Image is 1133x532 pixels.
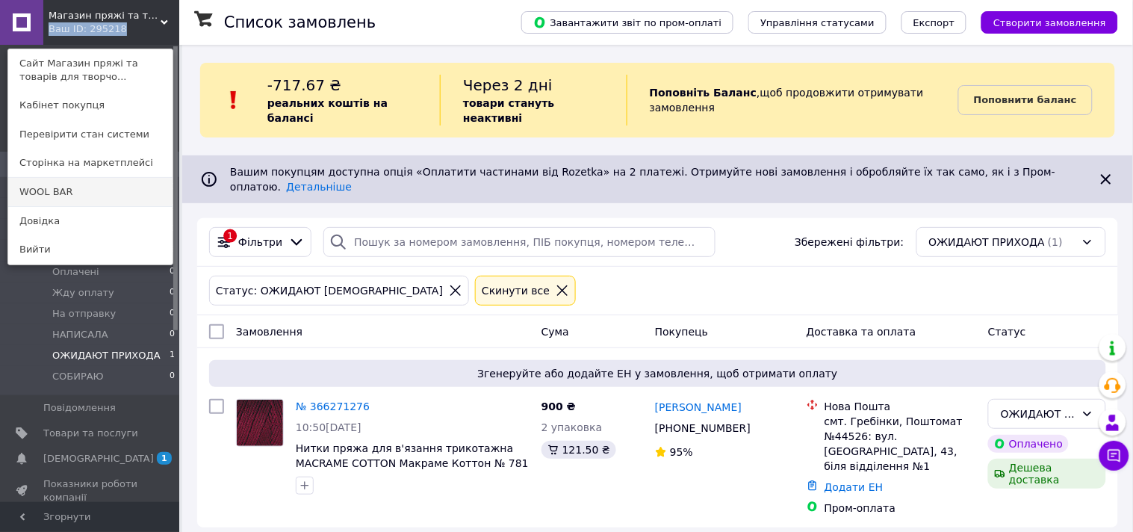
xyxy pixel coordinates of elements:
[49,22,111,36] div: Ваш ID: 295218
[655,400,742,415] a: [PERSON_NAME]
[215,366,1100,381] span: Згенеруйте або додайте ЕН у замовлення, щоб отримати оплату
[988,326,1026,338] span: Статус
[670,446,693,458] span: 95%
[825,414,976,474] div: смт. Гребінки, Поштомат №44526: вул. [GEOGRAPHIC_DATA], 43, біля відділення №1
[267,97,388,124] b: реальних коштів на балансі
[8,178,173,206] a: WOOL BAR
[541,326,569,338] span: Cума
[43,401,116,415] span: Повідомлення
[795,235,904,250] span: Збережені фільтри:
[8,235,173,264] a: Вийти
[988,459,1106,489] div: Дешева доставка
[533,16,721,29] span: Завантажити звіт по пром-оплаті
[825,399,976,414] div: Нова Пошта
[267,76,341,94] span: -717.67 ₴
[52,328,108,341] span: НАПИСАЛА
[541,400,576,412] span: 900 ₴
[8,149,173,177] a: Сторінка на маркетплейсі
[748,11,887,34] button: Управління статусами
[1048,236,1063,248] span: (1)
[49,9,161,22] span: Магазин пряжі та товарів для творчості "ZEBRA"
[650,87,757,99] b: Поповніть Баланс
[8,207,173,235] a: Довідка
[958,85,1093,115] a: Поповнити баланс
[43,427,138,440] span: Товари та послуги
[966,16,1118,28] a: Створити замовлення
[825,481,884,493] a: Додати ЕН
[8,120,173,149] a: Перевірити стан системи
[296,421,361,433] span: 10:50[DATE]
[224,13,376,31] h1: Список замовлень
[170,265,175,279] span: 0
[463,76,553,94] span: Через 2 дні
[807,326,916,338] span: Доставка та оплата
[463,97,554,124] b: товари стануть неактивні
[236,326,302,338] span: Замовлення
[825,501,976,516] div: Пром-оплата
[929,235,1046,250] span: ОЖИДАЮТ ПРИХОДА
[981,11,1118,34] button: Створити замовлення
[213,282,446,299] div: Статус: ОЖИДАЮТ [DEMOGRAPHIC_DATA]
[627,75,958,126] div: , щоб продовжити отримувати замовлення
[52,349,161,362] span: ОЖИДАЮТ ПРИХОДА
[170,370,175,383] span: 0
[652,418,754,439] div: [PHONE_NUMBER]
[1099,441,1129,471] button: Чат з покупцем
[170,328,175,341] span: 0
[8,49,173,91] a: Сайт Магазин пряжі та товарів для творчо...
[323,227,716,257] input: Пошук за номером замовлення, ПІБ покупця, номером телефону, Email, номером накладної
[236,399,284,447] a: Фото товару
[1001,406,1075,422] div: ОЖИДАЮТ ПРИХОДА
[296,442,529,484] a: Нитки пряжа для в'язання трикотажна MACRAME COTTON Макраме Коттон № 781 - бордовий
[901,11,967,34] button: Експорт
[479,282,553,299] div: Cкинути все
[541,441,616,459] div: 121.50 ₴
[170,307,175,321] span: 0
[52,307,116,321] span: На отправку
[43,452,154,466] span: [DEMOGRAPHIC_DATA]
[52,370,104,383] span: СОБИРАЮ
[170,349,175,362] span: 1
[296,400,370,412] a: № 366271276
[157,452,172,465] span: 1
[993,17,1106,28] span: Створити замовлення
[913,17,955,28] span: Експорт
[988,435,1069,453] div: Оплачено
[52,265,99,279] span: Оплачені
[223,89,245,111] img: :exclamation:
[237,400,283,446] img: Фото товару
[52,286,114,300] span: Жду оплату
[170,286,175,300] span: 0
[8,91,173,120] a: Кабінет покупця
[760,17,875,28] span: Управління статусами
[286,181,352,193] a: Детальніше
[230,166,1055,193] span: Вашим покупцям доступна опція «Оплатити частинами від Rozetka» на 2 платежі. Отримуйте нові замов...
[655,326,708,338] span: Покупець
[43,477,138,504] span: Показники роботи компанії
[521,11,733,34] button: Завантажити звіт по пром-оплаті
[541,421,603,433] span: 2 упаковка
[238,235,282,250] span: Фільтри
[974,94,1077,105] b: Поповнити баланс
